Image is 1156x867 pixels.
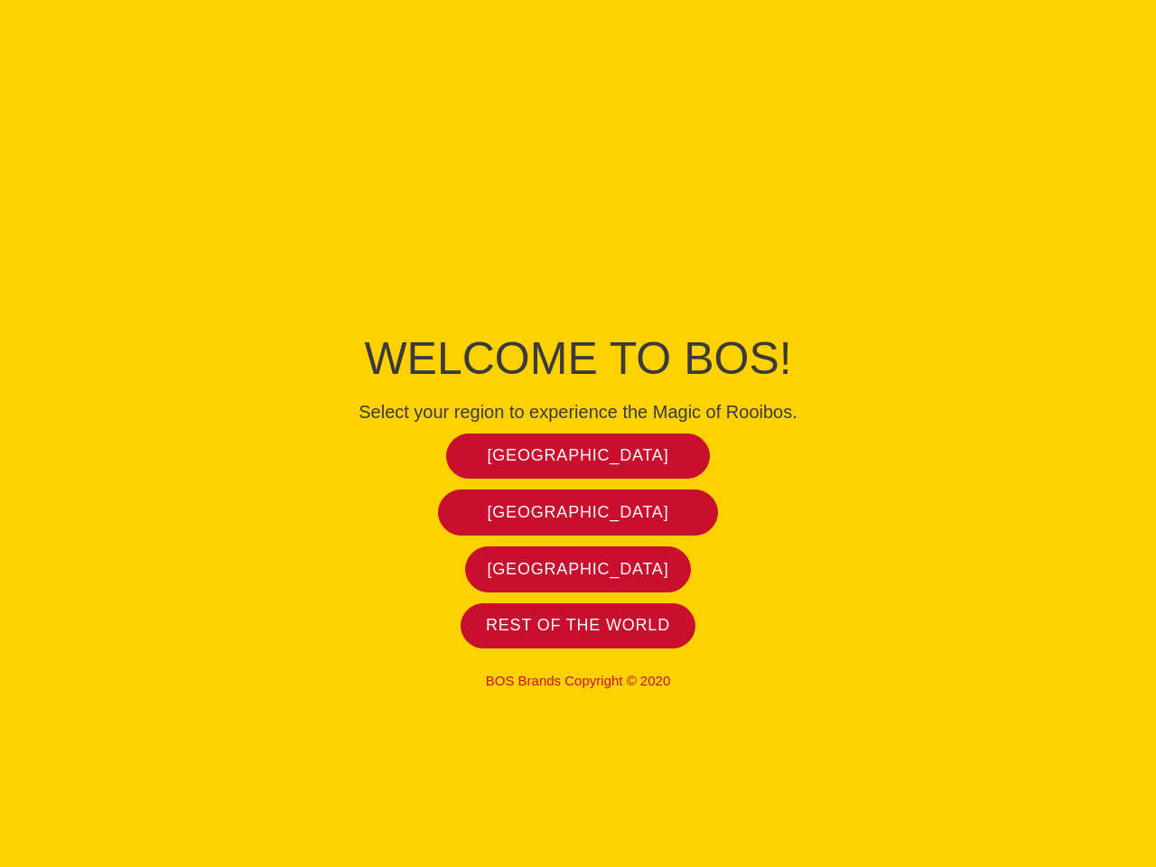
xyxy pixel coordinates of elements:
[438,489,719,536] a: [GEOGRAPHIC_DATA]
[172,401,984,423] h4: Select your region to experience the Magic of Rooibos.
[488,559,669,580] span: [GEOGRAPHIC_DATA]
[488,502,669,523] span: [GEOGRAPHIC_DATA]
[510,172,646,307] img: Bos Brands
[486,615,670,636] span: Rest of the world
[172,673,984,689] p: BOS Brands Copyright © 2020
[465,546,691,592] a: [GEOGRAPHIC_DATA]
[446,433,711,480] a: [GEOGRAPHIC_DATA]
[461,603,695,649] a: Rest of the world
[172,327,984,390] h1: Welcome to BOS!
[488,445,669,466] span: [GEOGRAPHIC_DATA]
